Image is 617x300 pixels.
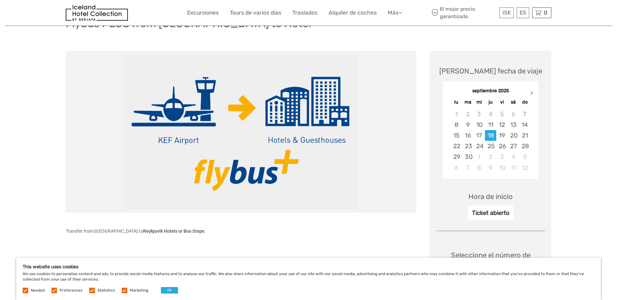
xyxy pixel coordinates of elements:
div: Choose jueves, 2 de octubre de 2025 [485,151,496,162]
div: Choose jueves, 25 de septiembre de 2025 [485,141,496,151]
label: Marketing [130,288,148,293]
a: Excursiones [187,8,219,17]
div: Choose jueves, 18 de septiembre de 2025 [485,130,496,141]
button: Open LiveChat chat widget [74,10,82,18]
a: Alquiler de coches [329,8,377,17]
div: Choose domingo, 21 de septiembre de 2025 [519,130,530,141]
div: Not available domingo, 7 de septiembre de 2025 [519,109,530,119]
div: mi [474,98,485,106]
div: Choose miércoles, 10 de septiembre de 2025 [474,119,485,130]
div: Choose miércoles, 1 de octubre de 2025 [474,151,485,162]
label: Preferences [60,288,83,293]
img: 1844-aee08c21-73b1-41f0-80d1-75466d7068a3_logo_small.jpg [66,5,128,21]
div: Choose sábado, 27 de septiembre de 2025 [508,141,519,151]
div: Choose domingo, 12 de octubre de 2025 [519,162,530,173]
div: [PERSON_NAME] fecha de viaje [439,66,542,76]
strong: Reykjavik Hotels or Bus Stops [143,228,204,234]
div: Choose martes, 16 de septiembre de 2025 [462,130,474,141]
div: Choose jueves, 11 de septiembre de 2025 [485,119,496,130]
div: Choose sábado, 11 de octubre de 2025 [508,162,519,173]
div: month 2025-09 [445,109,536,173]
div: Choose miércoles, 24 de septiembre de 2025 [474,141,485,151]
div: Not available sábado, 6 de septiembre de 2025 [508,109,519,119]
div: Choose domingo, 28 de septiembre de 2025 [519,141,530,151]
div: ju [485,98,496,106]
div: Choose lunes, 6 de octubre de 2025 [451,162,462,173]
div: Not available jueves, 4 de septiembre de 2025 [485,109,496,119]
label: Statistics [97,288,115,293]
span: ISK [502,9,511,16]
span: El mejor precio garantizado [430,6,498,20]
div: Choose viernes, 19 de septiembre de 2025 [496,130,508,141]
img: a771a4b2aca44685afd228bf32f054e4_main_slider.png [125,54,358,209]
div: Choose sábado, 4 de octubre de 2025 [508,151,519,162]
div: do [519,98,530,106]
a: Tours de varios días [230,8,281,17]
button: Next Month [527,89,538,100]
label: Needed [31,288,45,293]
div: ES [517,7,529,18]
div: sá [508,98,519,106]
div: Not available viernes, 5 de septiembre de 2025 [496,109,508,119]
div: Choose lunes, 29 de septiembre de 2025 [451,151,462,162]
div: Choose domingo, 14 de septiembre de 2025 [519,119,530,130]
span: Transfer from [GEOGRAPHIC_DATA] to [66,228,204,234]
div: Choose martes, 23 de septiembre de 2025 [462,141,474,151]
div: Choose jueves, 9 de octubre de 2025 [485,162,496,173]
div: Choose lunes, 22 de septiembre de 2025 [451,141,462,151]
div: Choose viernes, 12 de septiembre de 2025 [496,119,508,130]
div: Choose viernes, 26 de septiembre de 2025 [496,141,508,151]
div: Choose martes, 30 de septiembre de 2025 [462,151,474,162]
a: Más [388,8,402,17]
div: Choose viernes, 10 de octubre de 2025 [496,162,508,173]
span: . [204,228,206,234]
div: Choose sábado, 13 de septiembre de 2025 [508,119,519,130]
div: Seleccione el número de participantes [436,250,545,280]
div: lu [451,98,462,106]
div: Choose martes, 9 de septiembre de 2025 [462,119,474,130]
span: 0 [543,9,548,16]
h5: This website uses cookies [23,264,594,270]
div: Hora de inicio [468,192,513,202]
div: Choose domingo, 5 de octubre de 2025 [519,151,530,162]
div: septiembre 2025 [443,88,538,94]
div: Not available lunes, 1 de septiembre de 2025 [451,109,462,119]
div: Not available martes, 2 de septiembre de 2025 [462,109,474,119]
button: OK [161,287,178,294]
p: We're away right now. Please check back later! [9,11,73,17]
div: Not available miércoles, 3 de septiembre de 2025 [474,109,485,119]
div: Ticket abierto [468,206,513,220]
div: Choose martes, 7 de octubre de 2025 [462,162,474,173]
div: Choose sábado, 20 de septiembre de 2025 [508,130,519,141]
div: Choose lunes, 8 de septiembre de 2025 [451,119,462,130]
div: Choose lunes, 15 de septiembre de 2025 [451,130,462,141]
div: Choose miércoles, 17 de septiembre de 2025 [474,130,485,141]
a: Traslados [292,8,318,17]
div: vi [496,98,508,106]
div: Choose viernes, 3 de octubre de 2025 [496,151,508,162]
div: ma [462,98,474,106]
div: Choose miércoles, 8 de octubre de 2025 [474,162,485,173]
div: We use cookies to personalise content and ads, to provide social media features and to analyse ou... [16,258,601,300]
